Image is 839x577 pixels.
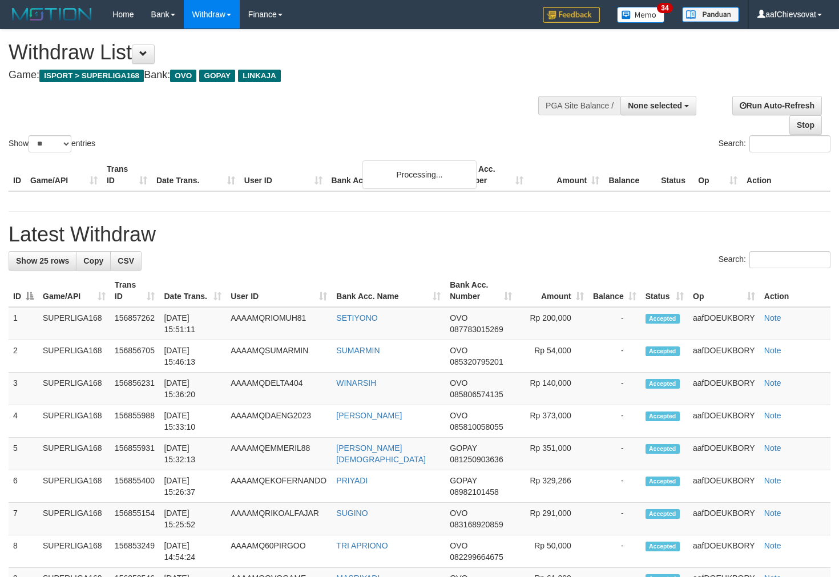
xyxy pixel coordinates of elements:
[38,535,110,568] td: SUPERLIGA168
[688,438,760,470] td: aafDOEUKBORY
[9,373,38,405] td: 3
[362,160,477,189] div: Processing...
[159,503,226,535] td: [DATE] 15:25:52
[26,159,102,191] th: Game/API
[199,70,235,82] span: GOPAY
[588,307,641,340] td: -
[159,307,226,340] td: [DATE] 15:51:11
[226,503,332,535] td: AAAAMQRIKOALFAJAR
[110,373,160,405] td: 156856231
[450,520,503,529] span: Copy 083168920859 to clipboard
[617,7,665,23] img: Button%20Memo.svg
[641,275,688,307] th: Status: activate to sort column ascending
[102,159,152,191] th: Trans ID
[450,552,503,562] span: Copy 082299664675 to clipboard
[110,340,160,373] td: 156856705
[688,405,760,438] td: aafDOEUKBORY
[159,405,226,438] td: [DATE] 15:33:10
[588,503,641,535] td: -
[159,438,226,470] td: [DATE] 15:32:13
[450,357,503,366] span: Copy 085320795201 to clipboard
[336,313,377,322] a: SETIYONO
[764,476,781,485] a: Note
[38,405,110,438] td: SUPERLIGA168
[9,70,548,81] h4: Game: Bank:
[170,70,196,82] span: OVO
[646,411,680,421] span: Accepted
[110,275,160,307] th: Trans ID: activate to sort column ascending
[588,340,641,373] td: -
[445,275,516,307] th: Bank Acc. Number: activate to sort column ascending
[226,535,332,568] td: AAAAMQ60PIRGOO
[38,373,110,405] td: SUPERLIGA168
[588,535,641,568] td: -
[450,443,477,453] span: GOPAY
[9,470,38,503] td: 6
[226,438,332,470] td: AAAAMQEMMERIL88
[688,373,760,405] td: aafDOEUKBORY
[336,509,368,518] a: SUGINO
[628,101,682,110] span: None selected
[450,487,499,497] span: Copy 08982101458 to clipboard
[450,541,467,550] span: OVO
[764,443,781,453] a: Note
[646,509,680,519] span: Accepted
[719,135,830,152] label: Search:
[646,314,680,324] span: Accepted
[226,470,332,503] td: AAAAMQEKOFERNANDO
[336,443,426,464] a: [PERSON_NAME][DEMOGRAPHIC_DATA]
[110,503,160,535] td: 156855154
[38,503,110,535] td: SUPERLIGA168
[38,438,110,470] td: SUPERLIGA168
[620,96,696,115] button: None selected
[336,541,388,550] a: TRI APRIONO
[226,307,332,340] td: AAAAMQRIOMUH81
[9,6,95,23] img: MOTION_logo.png
[764,509,781,518] a: Note
[656,159,693,191] th: Status
[152,159,240,191] th: Date Trans.
[159,535,226,568] td: [DATE] 14:54:24
[9,251,76,271] a: Show 25 rows
[688,307,760,340] td: aafDOEUKBORY
[9,307,38,340] td: 1
[760,275,830,307] th: Action
[9,275,38,307] th: ID: activate to sort column descending
[657,3,672,13] span: 34
[517,340,588,373] td: Rp 54,000
[9,503,38,535] td: 7
[110,438,160,470] td: 156855931
[450,476,477,485] span: GOPAY
[452,159,528,191] th: Bank Acc. Number
[688,470,760,503] td: aafDOEUKBORY
[450,422,503,431] span: Copy 085810058055 to clipboard
[16,256,69,265] span: Show 25 rows
[336,411,402,420] a: [PERSON_NAME]
[450,455,503,464] span: Copy 081250903636 to clipboard
[538,96,620,115] div: PGA Site Balance /
[240,159,327,191] th: User ID
[332,275,445,307] th: Bank Acc. Name: activate to sort column ascending
[226,275,332,307] th: User ID: activate to sort column ascending
[450,378,467,388] span: OVO
[517,535,588,568] td: Rp 50,000
[450,313,467,322] span: OVO
[693,159,742,191] th: Op
[688,503,760,535] td: aafDOEUKBORY
[336,378,376,388] a: WINARSIH
[646,346,680,356] span: Accepted
[789,115,822,135] a: Stop
[450,509,467,518] span: OVO
[543,7,600,23] img: Feedback.jpg
[528,159,604,191] th: Amount
[517,438,588,470] td: Rp 351,000
[646,477,680,486] span: Accepted
[764,346,781,355] a: Note
[38,307,110,340] td: SUPERLIGA168
[9,535,38,568] td: 8
[110,307,160,340] td: 156857262
[450,346,467,355] span: OVO
[764,378,781,388] a: Note
[76,251,111,271] a: Copy
[9,41,548,64] h1: Withdraw List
